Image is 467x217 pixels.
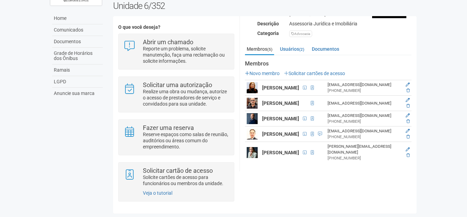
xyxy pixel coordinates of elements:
[143,131,229,150] p: Reserve espaços como salas de reunião, auditórios ou áreas comum do empreendimento.
[124,125,229,150] a: Fazer uma reserva Reserve espaços como salas de reunião, auditórios ou áreas comum do empreendime...
[143,38,193,46] strong: Abrir um chamado
[52,64,103,76] a: Ramais
[143,174,229,186] p: Solicite cartões de acesso para funcionários ou membros da unidade.
[328,128,400,134] div: [EMAIL_ADDRESS][DOMAIN_NAME]
[262,150,299,155] strong: [PERSON_NAME]
[328,144,400,155] div: [PERSON_NAME][EMAIL_ADDRESS][DOMAIN_NAME]
[267,47,272,52] small: (5)
[262,85,299,91] strong: [PERSON_NAME]
[284,71,345,76] a: Solicitar cartões de acesso
[113,1,417,11] h2: Unidade 6/352
[406,129,410,133] a: Editar membro
[257,21,279,26] strong: Descrição
[262,116,299,121] strong: [PERSON_NAME]
[124,82,229,107] a: Solicitar uma autorização Realize uma obra ou mudança, autorize o acesso de prestadores de serviç...
[247,82,258,93] img: user.png
[52,88,103,99] a: Anuncie sua marca
[328,88,400,94] div: [PHONE_NUMBER]
[406,98,410,103] a: Editar membro
[247,113,258,124] img: user.png
[52,13,103,24] a: Home
[143,46,229,64] p: Reporte um problema, solicite manutenção, faça uma reclamação ou solicite informações.
[406,113,410,118] a: Editar membro
[143,124,194,131] strong: Fazer uma reserva
[310,44,341,54] a: Documentos
[247,129,258,140] img: user.png
[406,147,410,152] a: Editar membro
[52,48,103,64] a: Grade de Horários dos Ônibus
[262,100,299,106] strong: [PERSON_NAME]
[406,82,410,87] a: Editar membro
[245,44,274,55] a: Membros(5)
[406,134,410,139] a: Excluir membro
[245,61,411,67] strong: Membros
[143,167,213,174] strong: Solicitar cartão de acesso
[328,155,400,161] div: [PHONE_NUMBER]
[247,147,258,158] img: user.png
[299,47,304,52] small: (2)
[406,153,410,158] a: Excluir membro
[406,88,410,93] a: Excluir membro
[143,81,212,88] strong: Solicitar uma autorização
[284,21,417,27] div: Assessoria Jurídica e Imobiliária
[245,71,280,76] a: Novo membro
[124,39,229,64] a: Abrir um chamado Reporte um problema, solicite manutenção, faça uma reclamação ou solicite inform...
[328,119,400,124] div: [PHONE_NUMBER]
[328,134,400,140] div: [PHONE_NUMBER]
[278,44,306,54] a: Usuários(2)
[257,31,279,36] strong: Categoria
[262,131,299,137] strong: [PERSON_NAME]
[143,88,229,107] p: Realize uma obra ou mudança, autorize o acesso de prestadores de serviço e convidados para sua un...
[52,24,103,36] a: Comunicados
[247,98,258,109] img: user.png
[52,36,103,48] a: Documentos
[118,25,234,30] h4: O que você deseja?
[52,76,103,88] a: LGPD
[124,168,229,186] a: Solicitar cartão de acesso Solicite cartões de acesso para funcionários ou membros da unidade.
[143,190,172,196] a: Veja o tutorial
[289,31,312,37] div: Advocacia
[328,82,400,88] div: [EMAIL_ADDRESS][DOMAIN_NAME]
[328,113,400,119] div: [EMAIL_ADDRESS][DOMAIN_NAME]
[328,100,400,106] div: [EMAIL_ADDRESS][DOMAIN_NAME]
[406,119,410,124] a: Excluir membro
[406,104,410,108] a: Excluir membro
